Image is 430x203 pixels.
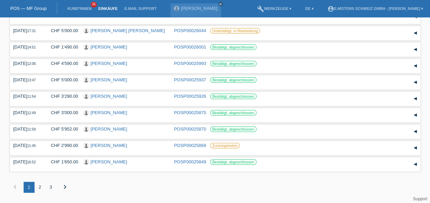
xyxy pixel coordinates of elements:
[45,182,56,193] div: 3
[27,144,36,148] span: 11:45
[27,78,36,82] span: 13:47
[410,61,420,71] div: auf-/zuklappen
[46,61,78,66] div: CHF 4'590.00
[410,159,420,170] div: auf-/zuklappen
[410,94,420,104] div: auf-/zuklappen
[27,62,36,66] span: 12:06
[174,77,206,82] a: POSP00025937
[91,110,127,115] a: [PERSON_NAME]
[95,6,121,11] a: Einkäufe
[210,143,240,148] label: Zurückgetreten
[27,127,36,131] span: 11:59
[410,110,420,120] div: auf-/zuklappen
[91,44,127,50] a: [PERSON_NAME]
[324,6,427,11] a: account_circleE-Motors Schweiz GmbH - [PERSON_NAME] ▾
[219,2,222,6] i: close
[410,28,420,38] div: auf-/zuklappen
[24,182,35,193] div: 1
[174,44,206,50] a: POSP00026001
[413,197,427,201] a: Support
[27,95,36,98] span: 11:54
[174,94,206,99] a: POSP00025926
[11,183,19,191] i: chevron_left
[410,12,420,22] div: auf-/zuklappen
[210,126,257,132] label: Bestätigt, abgeschlossen
[302,6,317,11] a: DE ▾
[218,2,223,6] a: close
[91,61,127,66] a: [PERSON_NAME]
[13,28,41,33] div: [DATE]
[27,160,36,164] span: 16:52
[210,94,257,99] label: Bestätigt, abgeschlossen
[46,143,78,148] div: CHF 2'990.00
[46,44,78,50] div: CHF 1'490.00
[174,126,206,132] a: POSP00025870
[13,126,41,132] div: [DATE]
[181,6,218,11] a: [PERSON_NAME]
[91,28,165,33] a: [PERSON_NAME] [PERSON_NAME]
[210,61,257,66] label: Bestätigt, abgeschlossen
[10,6,47,11] a: POS — MF Group
[13,44,41,50] div: [DATE]
[13,143,41,148] div: [DATE]
[46,110,78,115] div: CHF 3'000.00
[91,2,97,8] span: 36
[61,183,69,191] i: chevron_right
[27,111,36,115] span: 12:49
[27,45,36,49] span: 14:51
[91,77,127,82] a: [PERSON_NAME]
[13,77,41,82] div: [DATE]
[410,126,420,137] div: auf-/zuklappen
[13,159,41,164] div: [DATE]
[174,143,206,148] a: POSP00025869
[91,94,127,99] a: [PERSON_NAME]
[174,28,206,33] a: POSP00026044
[46,28,78,33] div: CHF 5'000.00
[257,5,264,12] i: build
[91,126,127,132] a: [PERSON_NAME]
[253,6,295,11] a: buildWerkzeuge ▾
[64,6,95,11] a: Kund*innen
[13,94,41,99] div: [DATE]
[210,44,257,50] label: Bestätigt, abgeschlossen
[121,6,160,11] a: E-Mail Support
[35,182,45,193] div: 2
[27,29,36,33] span: 17:31
[174,110,206,115] a: POSP00025875
[327,5,334,12] i: account_circle
[210,28,260,33] label: Unbestätigt, in Bearbeitung
[46,77,78,82] div: CHF 5'000.00
[13,110,41,115] div: [DATE]
[91,159,127,164] a: [PERSON_NAME]
[410,77,420,87] div: auf-/zuklappen
[210,159,257,165] label: Bestätigt, abgeschlossen
[210,77,257,83] label: Bestätigt, abgeschlossen
[46,126,78,132] div: CHF 5'952.00
[13,61,41,66] div: [DATE]
[46,159,78,164] div: CHF 1'650.00
[46,94,78,99] div: CHF 3'290.00
[174,61,206,66] a: POSP00025993
[410,143,420,153] div: auf-/zuklappen
[410,44,420,55] div: auf-/zuklappen
[91,143,127,148] a: [PERSON_NAME]
[174,159,206,164] a: POSP00025849
[210,110,257,116] label: Bestätigt, abgeschlossen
